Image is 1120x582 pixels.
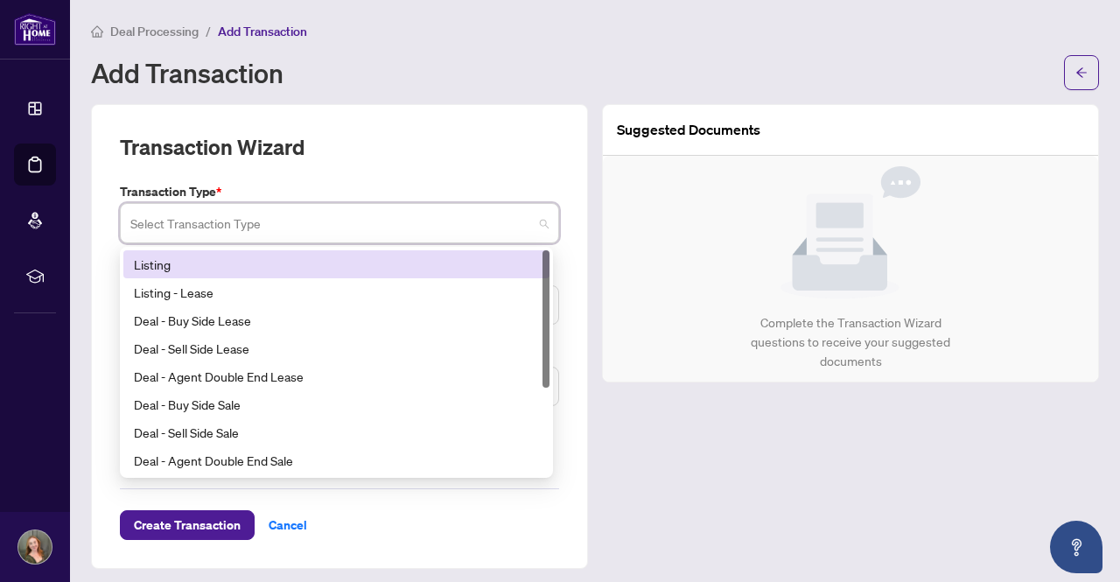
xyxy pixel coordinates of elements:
[1075,67,1088,79] span: arrow-left
[123,250,549,278] div: Listing
[123,390,549,418] div: Deal - Buy Side Sale
[120,510,255,540] button: Create Transaction
[134,423,539,442] div: Deal - Sell Side Sale
[218,24,307,39] span: Add Transaction
[91,59,283,87] h1: Add Transaction
[123,306,549,334] div: Deal - Buy Side Lease
[18,530,52,564] img: Profile Icon
[14,13,56,46] img: logo
[134,511,241,539] span: Create Transaction
[134,255,539,274] div: Listing
[255,510,321,540] button: Cancel
[134,283,539,302] div: Listing - Lease
[134,395,539,414] div: Deal - Buy Side Sale
[123,446,549,474] div: Deal - Agent Double End Sale
[123,334,549,362] div: Deal - Sell Side Lease
[134,311,539,330] div: Deal - Buy Side Lease
[123,278,549,306] div: Listing - Lease
[780,166,920,299] img: Null State Icon
[120,133,304,161] h2: Transaction Wizard
[110,24,199,39] span: Deal Processing
[134,451,539,470] div: Deal - Agent Double End Sale
[206,21,211,41] li: /
[732,313,969,371] div: Complete the Transaction Wizard questions to receive your suggested documents
[91,25,103,38] span: home
[134,367,539,386] div: Deal - Agent Double End Lease
[134,339,539,358] div: Deal - Sell Side Lease
[123,362,549,390] div: Deal - Agent Double End Lease
[1050,521,1102,573] button: Open asap
[120,182,559,201] label: Transaction Type
[123,418,549,446] div: Deal - Sell Side Sale
[269,511,307,539] span: Cancel
[617,119,760,141] article: Suggested Documents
